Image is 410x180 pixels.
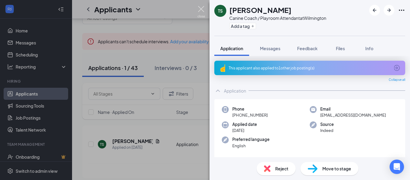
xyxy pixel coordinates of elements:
button: ArrowLeftNew [369,5,380,16]
div: Canine Coach / Playroom Attendant at Wilmington [229,15,326,21]
div: This applicant also applied to 1 other job posting(s) [229,66,390,71]
button: PlusAdd a tag [229,23,256,29]
span: [PHONE_NUMBER] [232,112,268,118]
span: [EMAIL_ADDRESS][DOMAIN_NAME] [320,112,386,118]
svg: Ellipses [398,7,405,14]
h1: [PERSON_NAME] [229,5,291,15]
span: [DATE] [232,127,257,133]
div: TS [218,8,223,14]
svg: ArrowCircle [393,64,400,72]
div: Open Intercom Messenger [390,160,404,174]
span: Preferred language [232,136,270,142]
span: Collapse all [389,78,405,82]
svg: Plus [251,24,255,28]
div: Application [224,88,246,94]
span: Info [365,46,373,51]
span: Files [336,46,345,51]
span: Indeed [320,127,334,133]
span: Phone [232,106,268,112]
span: Applied date [232,121,257,127]
span: Reject [275,165,288,172]
span: Source [320,121,334,127]
button: ArrowRight [384,5,394,16]
span: English [232,143,270,149]
svg: ArrowLeftNew [371,7,378,14]
svg: ArrowRight [385,7,393,14]
span: Move to stage [322,165,351,172]
svg: ChevronUp [214,87,222,94]
span: Messages [260,46,280,51]
span: Feedback [297,46,318,51]
span: Email [320,106,386,112]
span: Application [220,46,243,51]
